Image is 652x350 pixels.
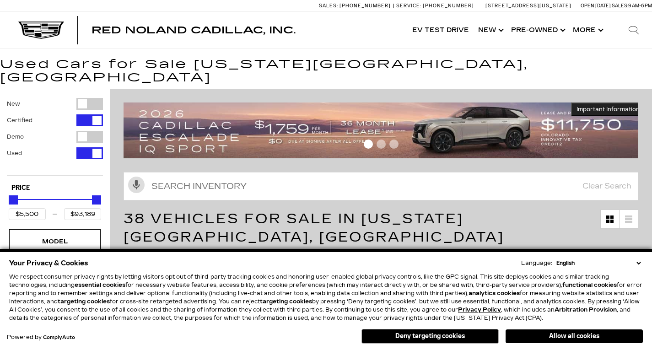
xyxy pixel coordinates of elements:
[319,3,393,8] a: Sales: [PHONE_NUMBER]
[319,3,338,9] span: Sales:
[339,3,391,9] span: [PHONE_NUMBER]
[58,298,110,305] strong: targeting cookies
[364,140,373,149] span: Go to slide 1
[260,298,312,305] strong: targeting cookies
[92,25,296,36] span: Red Noland Cadillac, Inc.
[124,210,504,245] span: 38 Vehicles for Sale in [US_STATE][GEOGRAPHIC_DATA], [GEOGRAPHIC_DATA]
[469,290,520,296] strong: analytics cookies
[521,260,552,266] div: Language:
[506,329,643,343] button: Allow all cookies
[9,192,101,220] div: Price
[92,195,101,205] div: Maximum Price
[408,12,474,48] a: EV Test Drive
[32,237,78,247] div: Model
[7,99,20,108] label: New
[507,12,568,48] a: Pre-Owned
[389,140,399,149] span: Go to slide 3
[9,273,643,322] p: We respect consumer privacy rights by letting visitors opt out of third-party tracking cookies an...
[577,106,640,113] span: Important Information
[628,3,652,9] span: 9 AM-6 PM
[9,208,46,220] input: Minimum
[9,229,101,254] div: ModelModel
[485,3,571,9] a: [STREET_ADDRESS][US_STATE]
[7,132,24,141] label: Demo
[92,26,296,35] a: Red Noland Cadillac, Inc.
[9,257,88,269] span: Your Privacy & Cookies
[612,3,628,9] span: Sales:
[571,102,645,116] button: Important Information
[396,3,421,9] span: Service:
[11,184,98,192] h5: Price
[43,335,75,340] a: ComplyAuto
[423,3,474,9] span: [PHONE_NUMBER]
[124,102,645,158] img: 2509-September-FOM-Escalade-IQ-Lease9
[554,259,643,267] select: Language Select
[75,282,125,288] strong: essential cookies
[124,172,638,200] input: Search Inventory
[458,307,501,313] a: Privacy Policy
[7,149,22,158] label: Used
[7,98,103,175] div: Filter by Vehicle Type
[7,334,75,340] div: Powered by
[64,208,101,220] input: Maximum
[18,22,64,39] img: Cadillac Dark Logo with Cadillac White Text
[7,116,32,125] label: Certified
[581,3,611,9] span: Open [DATE]
[361,329,499,344] button: Deny targeting cookies
[9,195,18,205] div: Minimum Price
[474,12,507,48] a: New
[377,140,386,149] span: Go to slide 2
[393,3,476,8] a: Service: [PHONE_NUMBER]
[555,307,617,313] strong: Arbitration Provision
[128,177,145,193] svg: Click to toggle on voice search
[568,12,606,48] button: More
[562,282,617,288] strong: functional cookies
